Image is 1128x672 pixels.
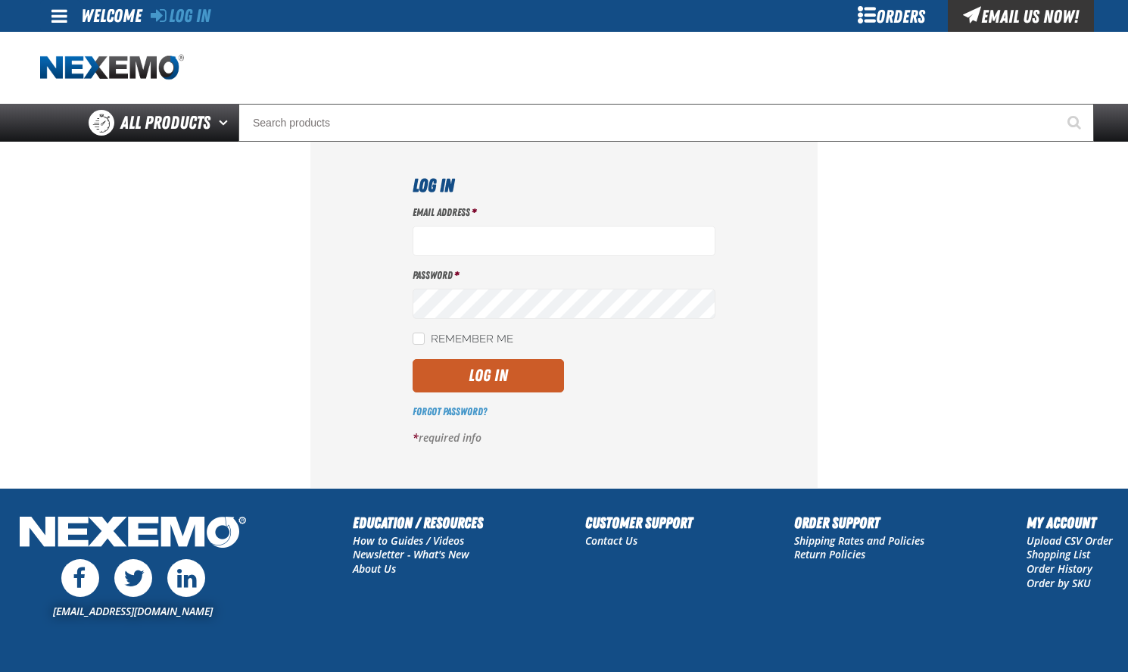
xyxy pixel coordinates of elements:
h2: Customer Support [585,511,693,534]
label: Email Address [413,205,715,220]
a: Order by SKU [1027,576,1091,590]
button: Log In [413,359,564,392]
a: [EMAIL_ADDRESS][DOMAIN_NAME] [53,604,213,618]
input: Remember Me [413,333,425,345]
button: Open All Products pages [213,104,238,142]
label: Remember Me [413,333,513,347]
a: How to Guides / Videos [353,533,464,548]
a: Order History [1027,561,1092,576]
input: Search [238,104,1094,142]
a: Home [40,55,184,81]
a: Forgot Password? [413,405,487,417]
img: Nexemo logo [40,55,184,81]
p: required info [413,431,715,445]
label: Password [413,268,715,283]
span: All Products [120,109,210,136]
a: About Us [353,561,396,576]
a: Log In [151,5,210,27]
h1: Log In [413,172,715,199]
button: Start Searching [1056,104,1094,142]
img: Nexemo Logo [15,511,251,556]
a: Shopping List [1027,547,1090,561]
h2: Education / Resources [353,511,483,534]
a: Return Policies [794,547,865,561]
a: Newsletter - What's New [353,547,469,561]
h2: Order Support [794,511,924,534]
a: Contact Us [585,533,637,548]
h2: My Account [1027,511,1113,534]
a: Upload CSV Order [1027,533,1113,548]
a: Shipping Rates and Policies [794,533,924,548]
